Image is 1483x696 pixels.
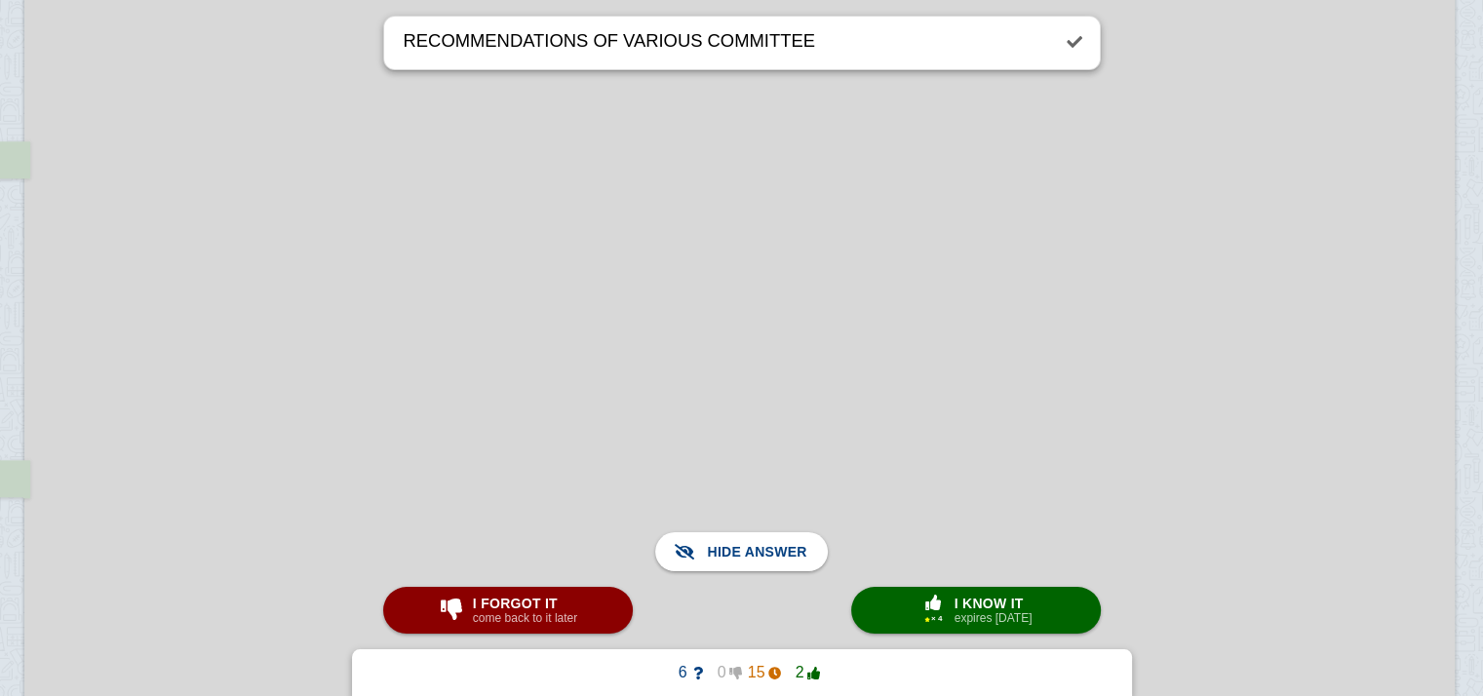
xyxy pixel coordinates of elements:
button: × 4I know itexpires [DATE] [851,587,1101,634]
span: 6 [664,664,703,681]
span: 2 [781,664,820,681]
button: I forgot itcome back to it later [383,587,633,634]
small: come back to it later [473,611,577,625]
button: 60152 [648,657,836,688]
textarea: RECOMMENDATIONS OF VARIOUS COMMITTEE [400,17,1049,69]
span: 15 [742,664,781,681]
button: Hide answer [655,532,827,571]
span: × 4 [931,615,942,623]
span: 0 [703,664,742,681]
small: expires [DATE] [955,611,1033,625]
span: I know it [955,596,1033,611]
span: I forgot it [473,596,577,611]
